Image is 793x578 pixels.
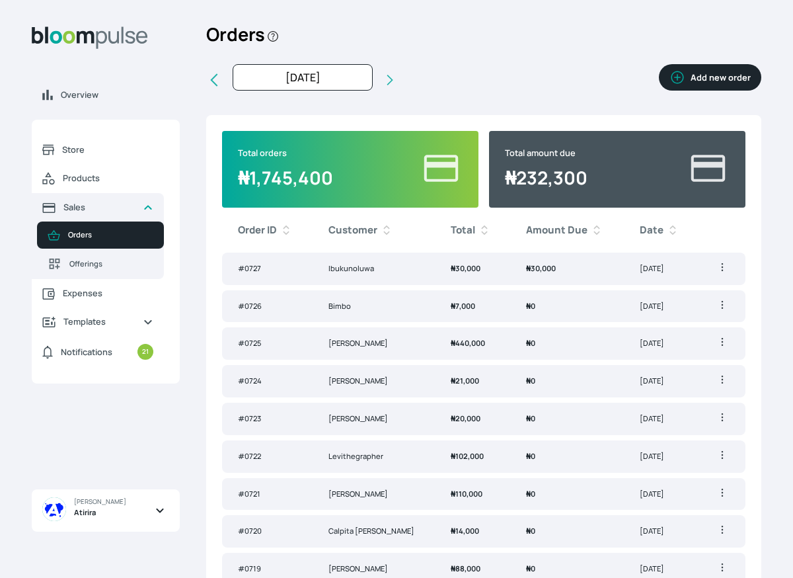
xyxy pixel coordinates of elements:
span: ₦ [451,526,455,536]
a: Add new order [659,64,761,96]
span: ₦ [526,489,531,499]
span: 21,000 [451,376,479,386]
td: # 0726 [222,290,313,323]
td: [PERSON_NAME] [313,403,435,435]
span: ₦ [451,376,455,386]
td: # 0727 [222,253,313,285]
span: 14,000 [451,526,479,536]
span: ₦ [451,489,455,499]
span: Products [63,172,153,185]
a: Expenses [32,279,164,308]
aside: Sidebar [32,16,180,562]
span: ₦ [526,563,531,573]
button: Add new order [659,64,761,91]
td: [DATE] [624,440,699,473]
p: Total orders [238,147,333,159]
span: 0 [526,376,535,386]
td: [DATE] [624,515,699,548]
span: Sales [63,201,132,214]
a: Overview [32,81,180,109]
a: Templates [32,308,164,336]
span: ₦ [526,413,531,423]
td: # 0722 [222,440,313,473]
span: 102,000 [451,451,484,461]
b: Date [640,223,663,238]
a: Offerings [37,249,164,279]
td: [PERSON_NAME] [313,365,435,397]
p: Total amount due [505,147,587,159]
span: 110,000 [451,489,482,499]
span: ₦ [238,165,249,190]
span: ₦ [526,526,531,536]
td: # 0721 [222,478,313,511]
span: ₦ [451,451,455,461]
td: [PERSON_NAME] [313,327,435,360]
span: 20,000 [451,413,480,423]
a: Orders [37,222,164,249]
span: ₦ [451,563,455,573]
b: Total [451,223,475,238]
a: Sales [32,193,164,222]
span: 0 [526,489,535,499]
td: [DATE] [624,327,699,360]
span: Offerings [69,259,153,270]
span: Overview [61,89,169,101]
b: Amount Due [526,223,587,238]
td: [DATE] [624,478,699,511]
td: [DATE] [624,403,699,435]
span: Atirira [74,507,96,518]
td: Levithegrapher [313,440,435,473]
span: 232,300 [505,165,587,190]
span: Orders [68,229,153,241]
span: Store [62,144,153,156]
td: [DATE] [624,253,699,285]
span: Notifications [61,346,112,358]
td: [DATE] [624,290,699,323]
span: Expenses [63,287,153,300]
b: Order ID [238,223,277,238]
td: # 0724 [222,365,313,397]
h2: Orders [206,16,280,64]
td: # 0725 [222,327,313,360]
span: 0 [526,301,535,311]
span: ₦ [526,338,531,348]
td: # 0720 [222,515,313,548]
span: ₦ [526,451,531,461]
a: Products [32,164,164,193]
span: ₦ [451,263,455,273]
td: Bimbo [313,290,435,323]
span: 88,000 [451,563,480,573]
span: 0 [526,451,535,461]
td: [DATE] [624,365,699,397]
a: Store [32,136,164,164]
td: [PERSON_NAME] [313,478,435,511]
b: Customer [328,223,377,238]
span: ₦ [451,301,455,311]
a: Notifications21 [32,336,164,368]
span: 0 [526,526,535,536]
td: Calpita [PERSON_NAME] [313,515,435,548]
span: Templates [63,315,132,328]
small: 21 [137,344,153,360]
span: ₦ [451,413,455,423]
span: 30,000 [451,263,480,273]
span: [PERSON_NAME] [74,497,126,507]
span: 7,000 [451,301,475,311]
span: 30,000 [526,263,556,273]
span: ₦ [526,263,531,273]
span: 0 [526,413,535,423]
span: ₦ [526,301,531,311]
span: ₦ [526,376,531,386]
img: Bloom Logo [32,26,148,49]
td: # 0723 [222,403,313,435]
span: ₦ [505,165,516,190]
td: Ibukunoluwa [313,253,435,285]
span: 440,000 [451,338,485,348]
span: ₦ [451,338,455,348]
span: 0 [526,563,535,573]
span: 1,745,400 [238,165,333,190]
span: 0 [526,338,535,348]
